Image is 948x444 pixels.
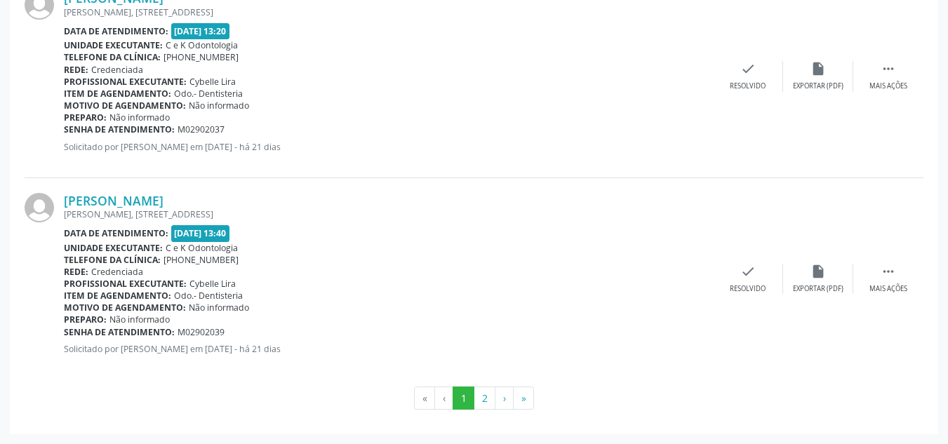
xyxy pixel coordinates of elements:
[174,290,243,302] span: Odo.- Dentisteria
[166,242,238,254] span: C e K Odontologia
[64,208,713,220] div: [PERSON_NAME], [STREET_ADDRESS]
[91,64,143,76] span: Credenciada
[64,193,163,208] a: [PERSON_NAME]
[64,76,187,88] b: Profissional executante:
[64,39,163,51] b: Unidade executante:
[881,61,896,76] i: 
[64,88,171,100] b: Item de agendamento:
[109,112,170,123] span: Não informado
[174,88,243,100] span: Odo.- Dentisteria
[64,278,187,290] b: Profissional executante:
[25,386,923,410] ul: Pagination
[178,123,225,135] span: M02902037
[64,64,88,76] b: Rede:
[91,266,143,278] span: Credenciada
[189,76,236,88] span: Cybelle Lira
[64,6,713,18] div: [PERSON_NAME], [STREET_ADDRESS]
[64,254,161,266] b: Telefone da clínica:
[171,225,230,241] span: [DATE] 13:40
[793,284,843,294] div: Exportar (PDF)
[869,284,907,294] div: Mais ações
[64,290,171,302] b: Item de agendamento:
[64,100,186,112] b: Motivo de agendamento:
[64,343,713,355] p: Solicitado por [PERSON_NAME] em [DATE] - há 21 dias
[881,264,896,279] i: 
[64,112,107,123] b: Preparo:
[64,51,161,63] b: Telefone da clínica:
[64,314,107,325] b: Preparo:
[64,141,713,153] p: Solicitado por [PERSON_NAME] em [DATE] - há 21 dias
[189,278,236,290] span: Cybelle Lira
[64,123,175,135] b: Senha de atendimento:
[810,264,826,279] i: insert_drive_file
[189,100,249,112] span: Não informado
[495,386,514,410] button: Go to next page
[64,302,186,314] b: Motivo de agendamento:
[171,23,230,39] span: [DATE] 13:20
[513,386,534,410] button: Go to last page
[64,266,88,278] b: Rede:
[25,193,54,222] img: img
[793,81,843,91] div: Exportar (PDF)
[740,61,756,76] i: check
[109,314,170,325] span: Não informado
[740,264,756,279] i: check
[189,302,249,314] span: Não informado
[869,81,907,91] div: Mais ações
[178,326,225,338] span: M02902039
[730,284,766,294] div: Resolvido
[64,242,163,254] b: Unidade executante:
[64,227,168,239] b: Data de atendimento:
[64,25,168,37] b: Data de atendimento:
[163,51,239,63] span: [PHONE_NUMBER]
[453,386,474,410] button: Go to page 1
[163,254,239,266] span: [PHONE_NUMBER]
[810,61,826,76] i: insert_drive_file
[474,386,495,410] button: Go to page 2
[730,81,766,91] div: Resolvido
[166,39,238,51] span: C e K Odontologia
[64,326,175,338] b: Senha de atendimento:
